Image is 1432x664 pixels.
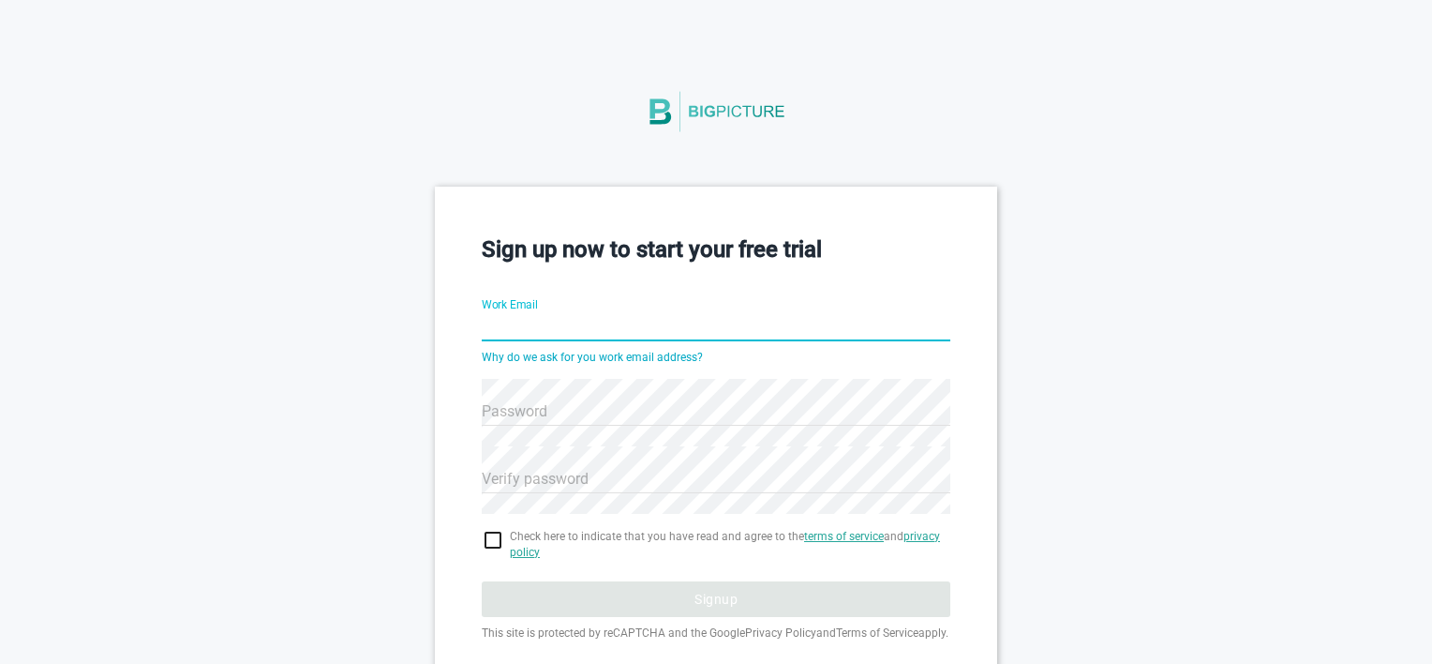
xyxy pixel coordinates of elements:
[510,529,950,561] span: Check here to indicate that you have read and agree to the and
[745,626,816,640] a: Privacy Policy
[482,625,950,641] p: This site is protected by reCAPTCHA and the Google and apply.
[510,530,940,559] a: privacy policy
[482,234,950,265] h3: Sign up now to start your free trial
[804,530,884,543] a: terms of service
[646,72,786,151] img: BigPicture
[482,581,950,617] button: Signup
[836,626,918,640] a: Terms of Service
[482,351,703,364] a: Why do we ask for you work email address?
